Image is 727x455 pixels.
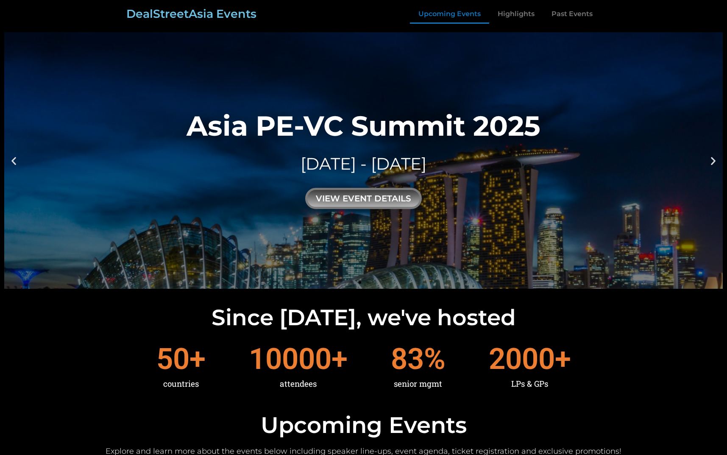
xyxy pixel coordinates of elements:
[391,374,446,394] div: senior mgmt
[410,4,489,24] a: Upcoming Events
[126,7,256,21] a: DealStreetAsia Events
[187,152,540,176] div: [DATE] - [DATE]
[543,4,601,24] a: Past Events
[489,344,555,374] span: 2000
[189,344,206,374] span: +
[249,344,331,374] span: 10000
[708,155,719,166] div: Next slide
[4,307,723,329] h2: Since [DATE], we've hosted
[4,414,723,436] h2: Upcoming Events
[4,32,723,289] a: Asia PE-VC Summit 2025[DATE] - [DATE]view event details
[366,281,369,284] span: Go to slide 2
[156,344,189,374] span: 50
[305,188,422,209] div: view event details
[391,344,424,374] span: 83
[489,4,543,24] a: Highlights
[424,344,446,374] span: %
[249,374,348,394] div: attendees
[156,374,206,394] div: countries
[489,374,571,394] div: LPs & GPs
[187,112,540,140] div: Asia PE-VC Summit 2025
[359,281,361,284] span: Go to slide 1
[331,344,348,374] span: +
[555,344,571,374] span: +
[8,155,19,166] div: Previous slide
